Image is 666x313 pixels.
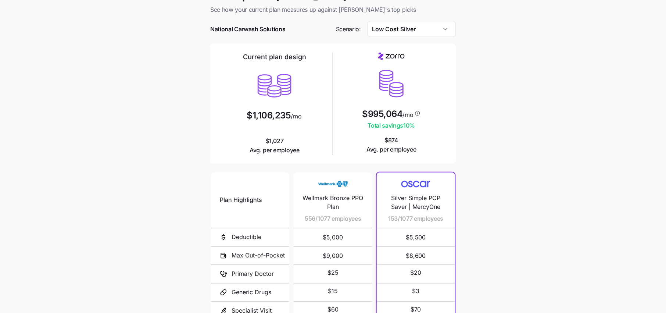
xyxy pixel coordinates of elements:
[305,214,361,223] span: 556/1077 employees
[232,232,261,242] span: Deductible
[388,214,443,223] span: 153/1077 employees
[401,177,430,191] img: Carrier
[250,146,300,155] span: Avg. per employee
[232,251,285,260] span: Max Out-of-Pocket
[318,177,348,191] img: Carrier
[412,287,419,296] span: $3
[403,112,413,118] span: /mo
[362,110,402,118] span: $995,064
[366,136,416,154] span: $874
[386,193,446,212] span: Silver Simple PCP Saver | MercyOne
[362,121,420,130] span: Total savings 10 %
[250,136,300,155] span: $1,027
[291,113,302,119] span: /mo
[366,145,416,154] span: Avg. per employee
[302,193,363,212] span: Wellmark Bronze PPO Plan
[302,247,363,264] span: $9,000
[243,53,306,61] h2: Current plan design
[210,5,456,14] span: See how your current plan measures up against [PERSON_NAME]'s top picks
[232,269,274,278] span: Primary Doctor
[302,228,363,246] span: $5,000
[232,288,271,297] span: Generic Drugs
[386,247,446,264] span: $8,600
[220,195,262,204] span: Plan Highlights
[386,228,446,246] span: $5,500
[247,111,291,120] span: $1,106,235
[328,287,338,296] span: $15
[410,268,421,277] span: $20
[210,25,286,34] span: National Carwash Solutions
[327,268,339,277] span: $25
[336,25,361,34] span: Scenario:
